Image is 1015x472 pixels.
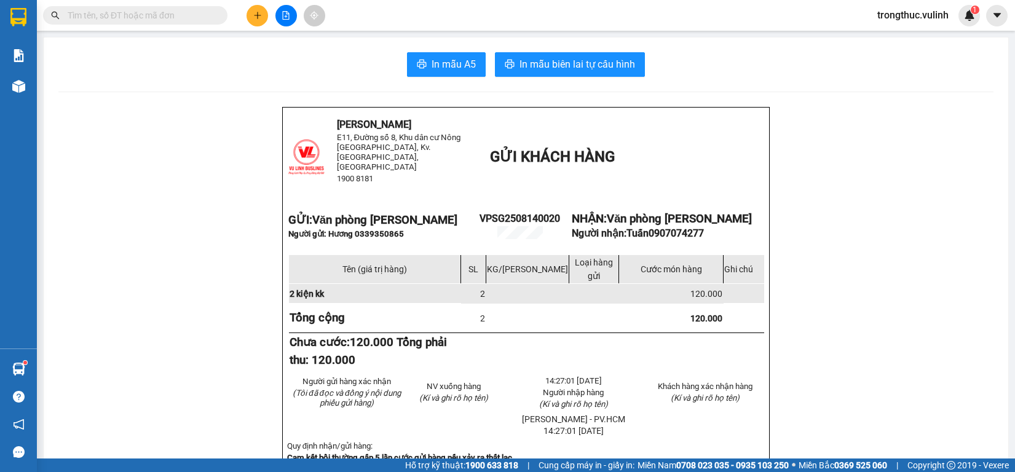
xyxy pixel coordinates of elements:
span: [PERSON_NAME] [337,119,411,130]
span: 0907074277 [649,227,704,239]
td: SL [460,255,486,284]
span: Tuấn [626,227,704,239]
span: trongthuc.vulinh [867,7,958,23]
strong: Tổng cộng [290,311,345,324]
span: caret-down [992,10,1003,21]
strong: Chưa cước: [290,336,447,367]
span: Hỗ trợ kỹ thuật: [405,458,518,472]
span: aim [310,11,318,20]
input: Tìm tên, số ĐT hoặc mã đơn [68,9,213,22]
span: copyright [947,461,955,470]
span: printer [505,59,515,71]
span: 120.000 Tổng phải thu: 120.000 [290,336,447,367]
span: file-add [282,11,290,20]
span: 14:27:01 [DATE] [543,426,604,436]
span: [PERSON_NAME] - PV.HCM [522,414,625,424]
span: Miền Bắc [799,458,887,472]
span: | [896,458,898,472]
strong: NHẬN: [572,212,752,226]
span: 2 kiện kk [290,289,324,299]
strong: Cam kết bồi thường gấp 5 lần cước gửi hàng nếu xảy ra thất lạc [287,453,512,462]
span: NV xuống hàng [427,382,481,391]
span: Văn phòng [PERSON_NAME] [312,213,457,227]
span: In mẫu biên lai tự cấu hình [519,57,635,72]
em: (Tôi đã đọc và đồng ý nội dung phiếu gửi hàng) [293,388,401,407]
img: logo-vxr [10,8,26,26]
td: KG/[PERSON_NAME] [486,255,569,284]
strong: 0708 023 035 - 0935 103 250 [676,460,789,470]
span: ⚪️ [792,463,796,468]
span: 120.000 [690,313,722,323]
span: In mẫu A5 [432,57,476,72]
img: warehouse-icon [12,80,25,93]
td: Loại hàng gửi [569,255,619,284]
sup: 1 [23,361,27,364]
td: Ghi chú [724,255,764,284]
span: Cung cấp máy in - giấy in: [539,458,634,472]
sup: 1 [971,6,979,14]
button: caret-down [986,5,1008,26]
span: | [527,458,529,472]
img: warehouse-icon [12,363,25,376]
button: file-add [275,5,297,26]
span: 2 [480,313,485,323]
span: search [51,11,60,20]
span: (Kí và ghi rõ họ tên) [419,393,488,403]
button: printerIn mẫu biên lai tự cấu hình [495,52,645,77]
span: Người gửi hàng xác nhận [302,377,391,386]
strong: 1900 633 818 [465,460,518,470]
span: Khách hàng xác nhận hàng [658,382,752,391]
span: Người nhập hàng [543,388,604,397]
span: Người gửi: Hương 0339350865 [288,229,404,238]
button: printerIn mẫu A5 [407,52,486,77]
strong: GỬI: [288,213,457,227]
span: 2 [480,289,485,299]
span: (Kí và ghi rõ họ tên) [539,399,608,409]
td: Cước món hàng [618,255,723,284]
button: aim [304,5,325,26]
span: 14:27:01 [DATE] [545,376,602,385]
button: plus [247,5,268,26]
span: 120.000 [690,289,722,299]
span: notification [13,419,25,430]
span: VPSG2508140020 [480,213,560,224]
span: 1 [973,6,977,14]
img: logo [288,139,325,175]
span: Văn phòng [PERSON_NAME] [607,212,752,226]
span: question-circle [13,391,25,403]
strong: 0369 525 060 [834,460,887,470]
span: message [13,446,25,458]
span: 1900 8181 [337,174,373,183]
img: solution-icon [12,49,25,62]
strong: Người nhận: [572,227,704,239]
span: (Kí và ghi rõ họ tên) [671,393,740,403]
td: Tên (giá trị hàng) [288,255,460,284]
span: Quy định nhận/gửi hàng: [287,441,373,450]
span: Miền Nam [638,458,789,472]
img: icon-new-feature [964,10,975,21]
span: E11, Đường số 8, Khu dân cư Nông [GEOGRAPHIC_DATA], Kv.[GEOGRAPHIC_DATA], [GEOGRAPHIC_DATA] [337,133,461,171]
span: plus [253,11,262,20]
span: GỬI KHÁCH HÀNG [490,148,615,165]
span: printer [417,59,427,71]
